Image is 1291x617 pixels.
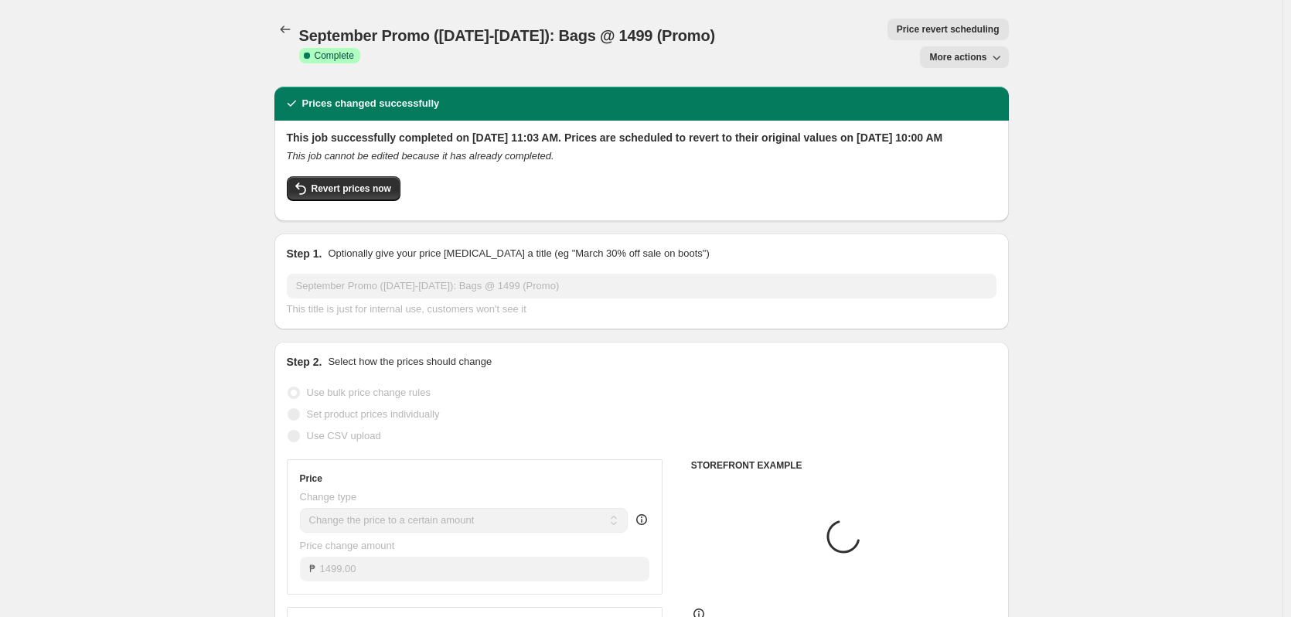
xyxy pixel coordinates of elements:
span: Complete [315,49,354,62]
p: Select how the prices should change [328,354,492,370]
span: Set product prices individually [307,408,440,420]
span: This title is just for internal use, customers won't see it [287,303,526,315]
p: Optionally give your price [MEDICAL_DATA] a title (eg "March 30% off sale on boots") [328,246,709,261]
button: Price change jobs [274,19,296,40]
h3: Price [300,472,322,485]
h2: Step 2. [287,354,322,370]
span: Use bulk price change rules [307,387,431,398]
span: ₱ [309,563,315,574]
button: More actions [920,46,1008,68]
button: Price revert scheduling [887,19,1009,40]
div: help [634,512,649,527]
h2: This job successfully completed on [DATE] 11:03 AM. Prices are scheduled to revert to their origi... [287,130,996,145]
h2: Prices changed successfully [302,96,440,111]
h6: STOREFRONT EXAMPLE [691,459,996,472]
i: This job cannot be edited because it has already completed. [287,150,554,162]
button: Revert prices now [287,176,400,201]
span: Change type [300,491,357,503]
span: Revert prices now [312,182,391,195]
span: September Promo ([DATE]-[DATE]): Bags @ 1499 (Promo) [299,27,715,44]
input: 30% off holiday sale [287,274,996,298]
span: Price change amount [300,540,395,551]
span: Use CSV upload [307,430,381,441]
input: 80.00 [320,557,650,581]
h2: Step 1. [287,246,322,261]
span: Price revert scheduling [897,23,1000,36]
span: More actions [929,51,986,63]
